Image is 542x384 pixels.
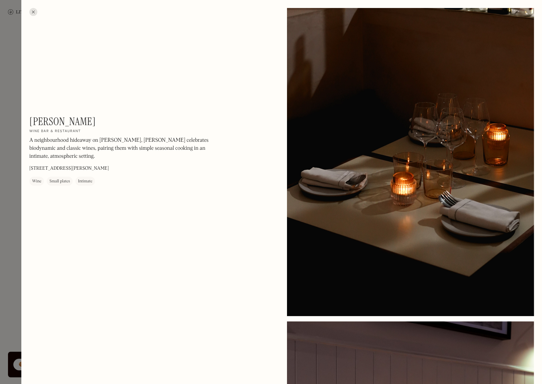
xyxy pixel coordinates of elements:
div: Small plates [49,178,70,185]
p: A neighbourhood hideaway on [PERSON_NAME], [PERSON_NAME] celebrates biodynamic and classic wines,... [29,137,209,161]
h2: Wine bar & restaurant [29,129,81,134]
p: [STREET_ADDRESS][PERSON_NAME] [29,165,109,172]
div: Intimate [78,178,92,185]
h1: [PERSON_NAME] [29,115,96,128]
div: Wine [32,178,41,185]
